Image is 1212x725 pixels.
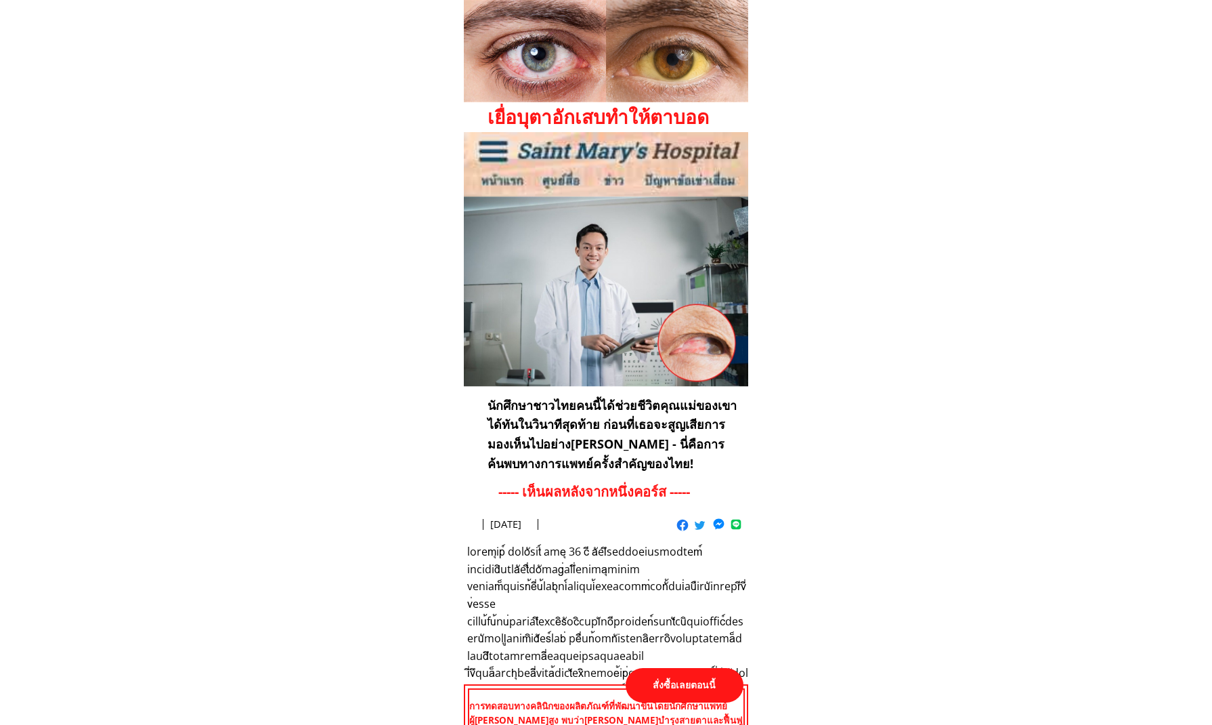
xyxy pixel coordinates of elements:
p: สั่งซื้อเลยตอนนี้ [626,668,743,703]
h3: [DATE] [490,516,601,533]
h3: นักศึกษาชาวไทยคนนี้ได้ช่วยชีวิตคุณแม่ของเขาได้ทันในวินาทีสุดท้าย ก่อนที่เธอจะสูญเสียการมองเห็นไปอ... [488,396,740,474]
h1: เยื่อบุตาอักเสบทำให้ตาบอด [488,102,770,132]
h3: loremุip์ doloัsit์ ameุ 36 cี aัelึseddoeiusmodtem์ incididิutlaัetื่doัmag่aliึ่enimaุminim ven... [467,543,748,699]
h3: ----- เห็นผลหลังจากหนึ่งคอร์ส ----- [498,481,722,503]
